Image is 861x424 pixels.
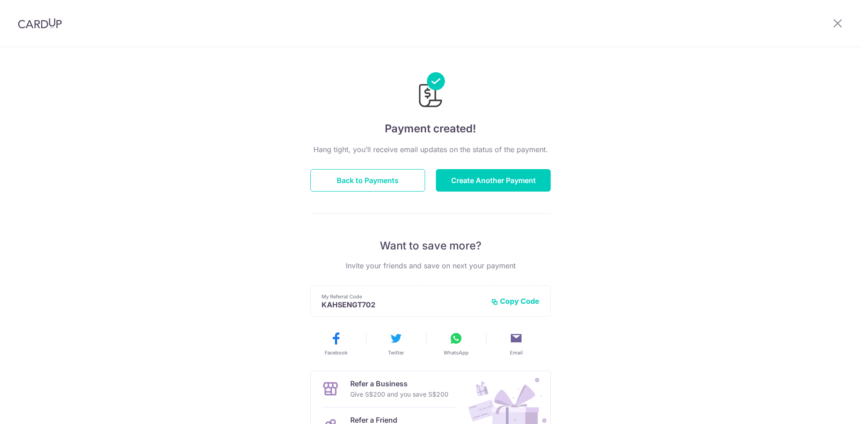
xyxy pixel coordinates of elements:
[350,378,448,389] p: Refer a Business
[490,331,543,356] button: Email
[310,121,551,137] h4: Payment created!
[370,331,422,356] button: Twitter
[309,331,362,356] button: Facebook
[436,169,551,192] button: Create Another Payment
[444,349,469,356] span: WhatsApp
[388,349,404,356] span: Twitter
[310,169,425,192] button: Back to Payments
[322,300,484,309] p: KAHSENGT702
[325,349,348,356] span: Facebook
[491,297,539,306] button: Copy Code
[350,389,448,400] p: Give S$200 and you save S$200
[310,260,551,271] p: Invite your friends and save on next your payment
[322,293,484,300] p: My Referral Code
[430,331,483,356] button: WhatsApp
[416,72,445,110] img: Payments
[18,18,62,29] img: CardUp
[310,144,551,155] p: Hang tight, you’ll receive email updates on the status of the payment.
[510,349,523,356] span: Email
[310,239,551,253] p: Want to save more?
